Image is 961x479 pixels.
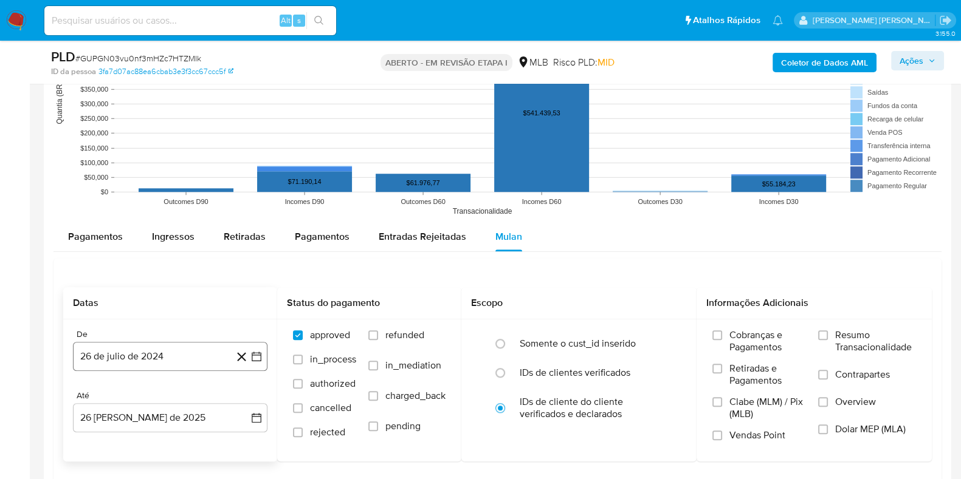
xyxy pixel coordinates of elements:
font: Alt [281,15,291,26]
font: 3fa7d07ac88ea6cbab3e3f3cc67ccc5f [98,66,226,76]
input: Pesquisar usuários ou casos... [44,13,336,29]
button: Coletor de Dados AML [773,53,877,72]
font: GUPGN03vu0nf3mHZc7HTZMIk [80,52,201,64]
font: Atalhos Rápidos [693,13,760,27]
font: [PERSON_NAME] [PERSON_NAME] [813,14,943,26]
a: 3fa7d07ac88ea6cbab3e3f3cc67ccc5f [98,66,233,77]
font: Coletor de Dados AML [781,53,868,72]
font: MLB [529,55,548,69]
a: Notificações [773,15,783,25]
font: PLD [51,47,75,66]
font: 3.155.0 [935,29,955,38]
p: viviane.jdasilva@mercadopago.com.br [813,15,935,26]
font: MID [598,55,615,69]
font: # [75,52,80,64]
font: ABERTO - EM REVISÃO ETAPA I [385,56,508,69]
a: Sair [939,14,952,27]
button: ícone de pesquisa [306,12,331,29]
font: Ações [900,51,923,70]
font: Risco PLD: [553,55,598,69]
button: Ações [891,51,944,70]
font: s [297,15,301,26]
font: ID da pessoa [51,66,96,77]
